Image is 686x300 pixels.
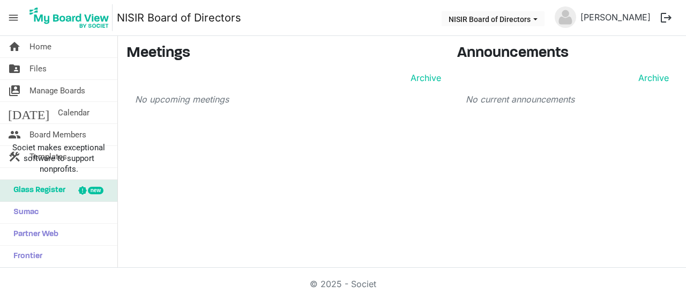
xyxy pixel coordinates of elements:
p: No upcoming meetings [135,93,441,106]
a: © 2025 - Societ [310,279,376,289]
span: menu [3,8,24,28]
span: Glass Register [8,180,65,201]
span: Home [29,36,51,57]
a: [PERSON_NAME] [576,6,655,28]
span: Partner Web [8,224,58,245]
span: Board Members [29,124,86,145]
span: [DATE] [8,102,49,123]
span: Files [29,58,47,79]
button: NISIR Board of Directors dropdownbutton [442,11,545,26]
a: NISIR Board of Directors [117,7,241,28]
span: Manage Boards [29,80,85,101]
span: Sumac [8,202,39,223]
img: My Board View Logo [26,4,113,31]
div: new [88,187,103,194]
span: home [8,36,21,57]
h3: Meetings [126,45,441,63]
a: My Board View Logo [26,4,117,31]
a: Archive [634,71,669,84]
a: Archive [406,71,441,84]
img: no-profile-picture.svg [555,6,576,28]
span: Frontier [8,246,42,267]
span: folder_shared [8,58,21,79]
span: Calendar [58,102,90,123]
h3: Announcements [457,45,677,63]
span: switch_account [8,80,21,101]
p: No current announcements [466,93,669,106]
span: Societ makes exceptional software to support nonprofits. [5,142,113,174]
button: logout [655,6,677,29]
span: people [8,124,21,145]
